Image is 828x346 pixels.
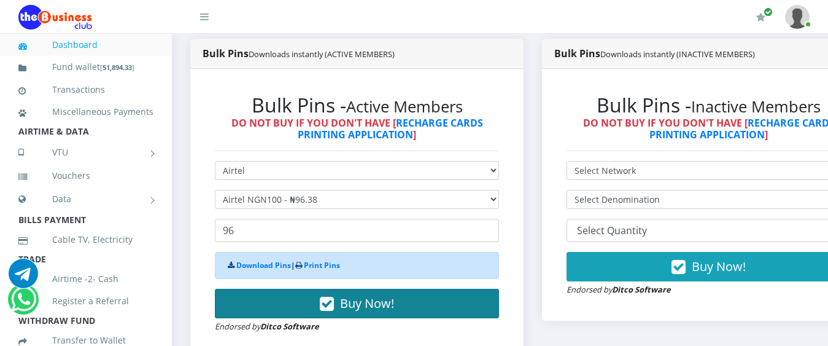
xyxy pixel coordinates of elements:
a: Miscellaneous Payments [18,98,153,126]
strong: Ditco Software [612,284,671,295]
strong: Bulk Pins [554,47,755,60]
small: Downloads instantly (ACTIVE MEMBERS) [249,49,395,60]
a: Print Pins [304,260,340,270]
a: VTU [18,137,153,168]
small: [ ] [100,63,134,72]
strong: DO NOT BUY IF YOU DON'T HAVE [ ] [231,116,483,141]
img: User [785,5,810,29]
a: Data [18,184,153,214]
a: Cable TV, Electricity [18,226,153,254]
a: Register a Referral [18,287,153,315]
h2: Bulk Pins - [215,93,499,117]
a: Chat for support [9,268,38,288]
input: Enter Quantity [215,219,499,242]
span: Buy Now! [692,258,746,275]
a: Chat for support [11,294,36,314]
small: Endorsed by [215,321,319,332]
a: Fund wallet[51,894.33] [18,53,153,82]
strong: Ditco Software [260,321,319,332]
a: Airtime -2- Cash [18,265,153,293]
span: Buy Now! [340,295,394,312]
strong: Bulk Pins [203,47,395,60]
b: 51,894.33 [103,63,132,72]
small: Inactive Members [691,96,821,117]
i: Renew/Upgrade Subscription [756,12,765,22]
button: Buy Now! [215,289,499,318]
small: Downloads instantly (INACTIVE MEMBERS) [600,49,755,60]
small: Active Members [346,96,463,117]
a: RECHARGE CARDS PRINTING APPLICATION [298,116,483,141]
a: Download Pins [236,260,291,270]
a: Vouchers [18,162,153,190]
small: Endorsed by [567,284,671,295]
strong: | [228,260,340,270]
a: Dashboard [18,31,153,59]
a: Transactions [18,76,153,104]
span: Renew/Upgrade Subscription [764,7,773,17]
img: Logo [18,5,92,29]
